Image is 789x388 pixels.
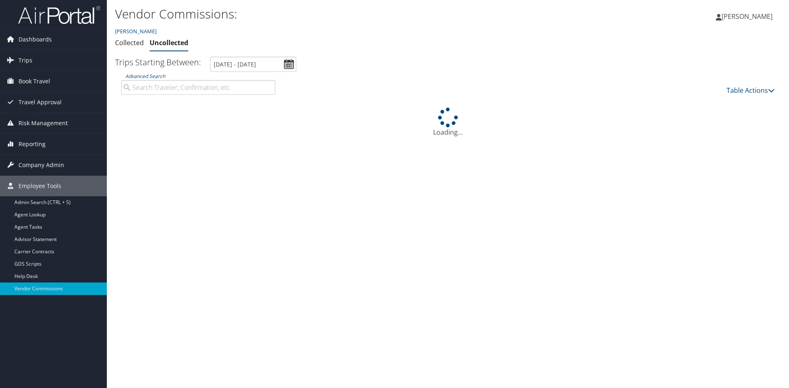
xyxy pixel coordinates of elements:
div: Loading... [115,108,781,137]
input: [DATE] - [DATE] [210,57,296,72]
span: Reporting [18,134,46,154]
img: airportal-logo.png [18,5,100,25]
a: [PERSON_NAME] [716,4,781,29]
input: Advanced Search [121,80,275,95]
span: Company Admin [18,155,64,175]
a: Uncollected [150,38,188,47]
span: Employee Tools [18,176,61,196]
span: Risk Management [18,113,68,133]
h1: Vendor Commissions: [115,5,559,23]
span: Trips [18,50,32,71]
span: [PERSON_NAME] [722,12,773,21]
h3: Trips Starting Between: [115,57,201,68]
a: Table Actions [727,86,775,95]
span: Travel Approval [18,92,62,112]
a: Advanced Search [125,73,165,80]
span: Book Travel [18,71,50,92]
a: Collected [115,38,144,47]
a: [PERSON_NAME] [115,28,157,35]
span: Dashboards [18,29,52,50]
